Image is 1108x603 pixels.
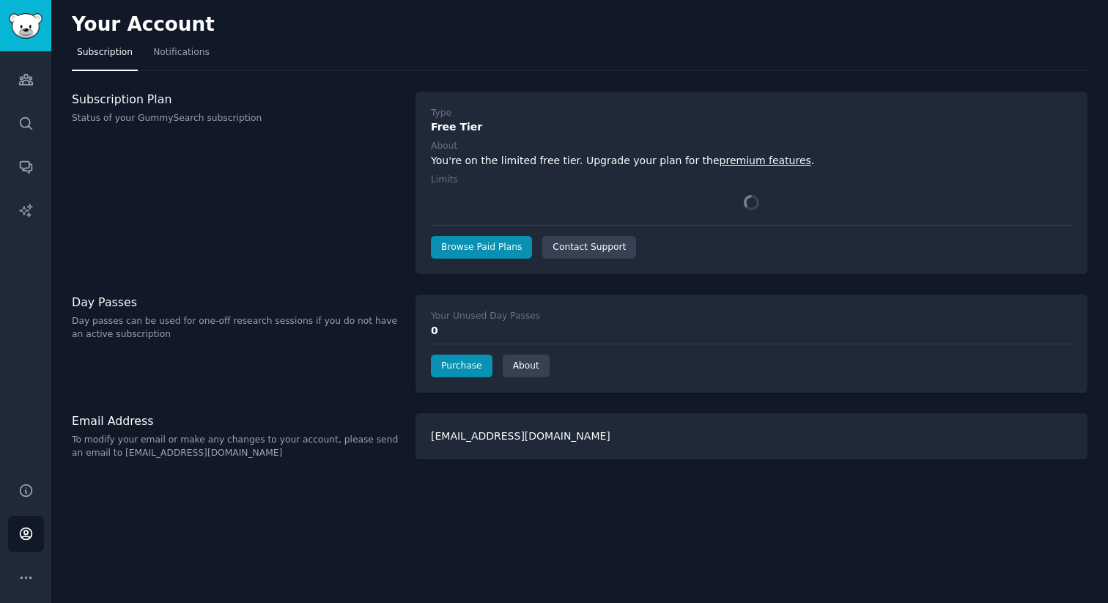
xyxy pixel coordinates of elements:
[72,413,400,429] h3: Email Address
[72,13,215,37] h2: Your Account
[415,413,1087,459] div: [EMAIL_ADDRESS][DOMAIN_NAME]
[431,355,492,378] a: Purchase
[431,236,532,259] a: Browse Paid Plans
[431,140,457,153] div: About
[153,46,210,59] span: Notifications
[431,119,1072,135] div: Free Tier
[72,434,400,459] p: To modify your email or make any changes to your account, please send an email to [EMAIL_ADDRESS]...
[72,295,400,310] h3: Day Passes
[431,310,540,323] div: Your Unused Day Passes
[72,315,400,341] p: Day passes can be used for one-off research sessions if you do not have an active subscription
[77,46,133,59] span: Subscription
[72,112,400,125] p: Status of your GummySearch subscription
[9,13,43,39] img: GummySearch logo
[431,174,458,187] div: Limits
[431,107,451,120] div: Type
[720,155,811,166] a: premium features
[542,236,636,259] a: Contact Support
[503,355,550,378] a: About
[431,323,1072,339] div: 0
[72,92,400,107] h3: Subscription Plan
[72,41,138,71] a: Subscription
[431,153,1072,169] div: You're on the limited free tier. Upgrade your plan for the .
[148,41,215,71] a: Notifications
